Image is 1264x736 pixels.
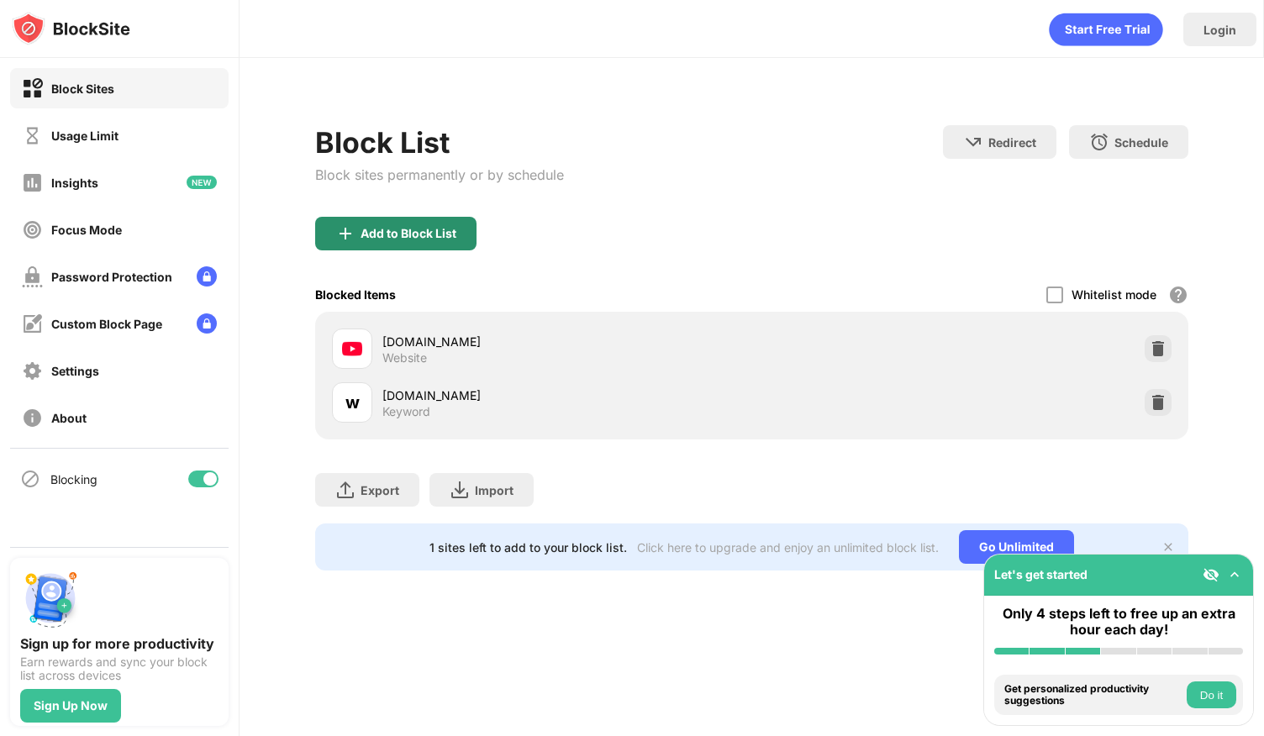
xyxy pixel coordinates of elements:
img: omni-setup-toggle.svg [1226,566,1243,583]
div: Website [382,350,427,365]
img: customize-block-page-off.svg [22,313,43,334]
div: Login [1203,23,1236,37]
div: Keyword [382,404,430,419]
img: favicons [342,339,362,359]
img: password-protection-off.svg [22,266,43,287]
div: Let's get started [994,567,1088,581]
div: Blocking [50,472,97,486]
div: About [51,411,87,425]
div: animation [1049,13,1163,46]
img: focus-off.svg [22,219,43,240]
img: time-usage-off.svg [22,125,43,146]
img: push-signup.svg [20,568,81,628]
img: x-button.svg [1161,540,1175,554]
img: blocking-icon.svg [20,469,40,489]
div: Schedule [1114,135,1168,150]
div: Insights [51,176,98,190]
div: Export [361,483,399,497]
img: settings-off.svg [22,360,43,381]
div: 1 sites left to add to your block list. [429,540,627,555]
img: block-on.svg [22,78,43,99]
img: insights-off.svg [22,172,43,193]
div: Click here to upgrade and enjoy an unlimited block list. [637,540,939,555]
button: Do it [1187,681,1236,708]
img: new-icon.svg [187,176,217,189]
img: lock-menu.svg [197,266,217,287]
div: Sign up for more productivity [20,635,219,652]
div: Block List [315,125,564,160]
img: about-off.svg [22,407,43,428]
div: Earn rewards and sync your block list across devices [20,655,219,682]
div: Add to Block List [361,227,456,240]
div: Usage Limit [51,129,118,143]
div: Settings [51,364,99,378]
div: Get personalized productivity suggestions [1004,683,1182,707]
div: Focus Mode [51,223,122,237]
div: Import [475,483,513,497]
div: Blocked Items [315,287,396,302]
div: Block Sites [51,81,114,96]
div: w [345,390,360,415]
div: [DOMAIN_NAME] [382,333,751,350]
img: logo-blocksite.svg [12,12,130,45]
div: Go Unlimited [959,530,1074,564]
div: Redirect [988,135,1036,150]
div: [DOMAIN_NAME] [382,386,751,404]
img: lock-menu.svg [197,313,217,334]
div: Sign Up Now [34,699,108,712]
div: Block sites permanently or by schedule [315,166,564,183]
div: Whitelist mode [1072,287,1156,302]
img: eye-not-visible.svg [1203,566,1219,583]
div: Custom Block Page [51,317,162,331]
div: Password Protection [51,270,172,284]
div: Only 4 steps left to free up an extra hour each day! [994,606,1243,638]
